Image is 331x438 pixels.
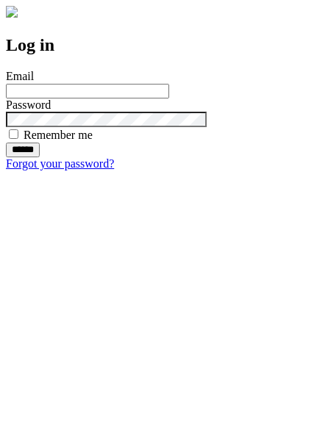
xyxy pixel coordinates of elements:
img: logo-4e3dc11c47720685a147b03b5a06dd966a58ff35d612b21f08c02c0306f2b779.png [6,6,18,18]
a: Forgot your password? [6,157,114,170]
h2: Log in [6,35,325,55]
label: Remember me [24,129,93,141]
label: Password [6,98,51,111]
label: Email [6,70,34,82]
